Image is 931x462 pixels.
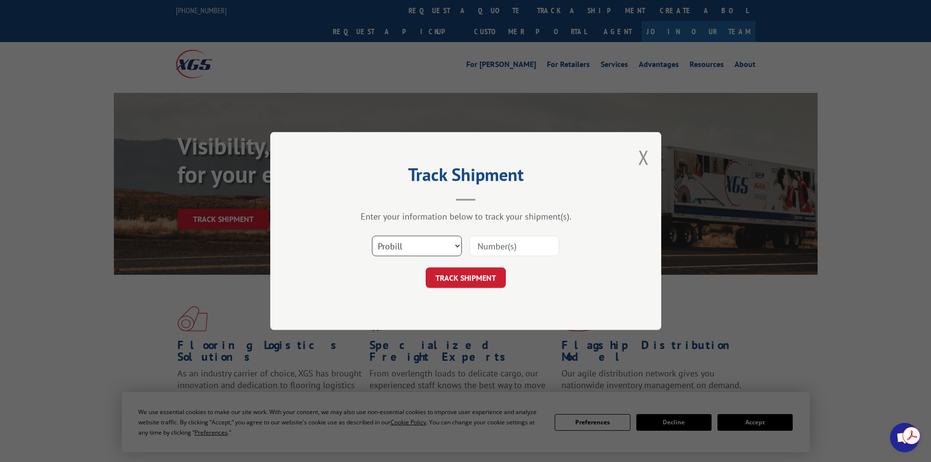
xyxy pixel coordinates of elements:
[638,144,649,170] button: Close modal
[469,236,559,256] input: Number(s)
[890,423,919,452] div: Open chat
[426,267,506,288] button: TRACK SHIPMENT
[319,168,612,186] h2: Track Shipment
[319,211,612,222] div: Enter your information below to track your shipment(s).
